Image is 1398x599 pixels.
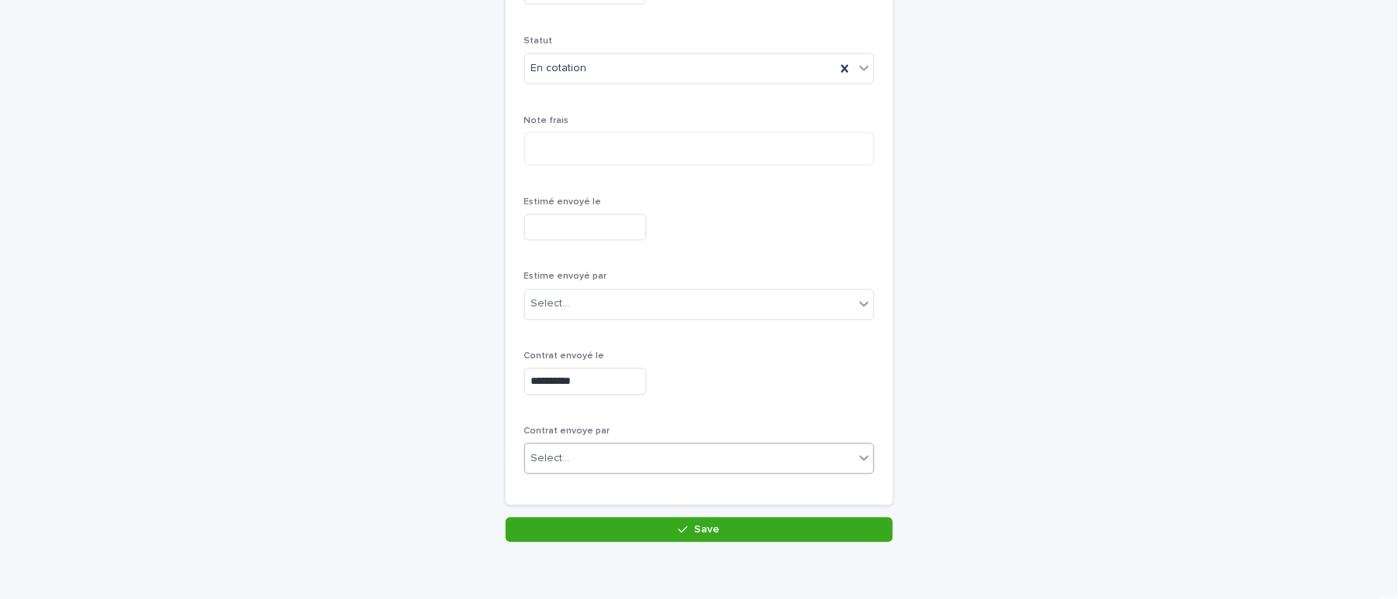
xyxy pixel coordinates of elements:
[524,272,607,282] span: Estime envoyé par
[531,60,587,77] span: En cotation
[694,525,720,536] span: Save
[524,427,610,436] span: Contrat envoye par
[524,36,553,46] span: Statut
[531,296,570,313] div: Select...
[506,518,893,543] button: Save
[524,197,602,207] span: Estimé envoyé le
[524,352,605,361] span: Contrat envoyé le
[524,116,569,125] span: Note frais
[531,451,570,467] div: Select...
